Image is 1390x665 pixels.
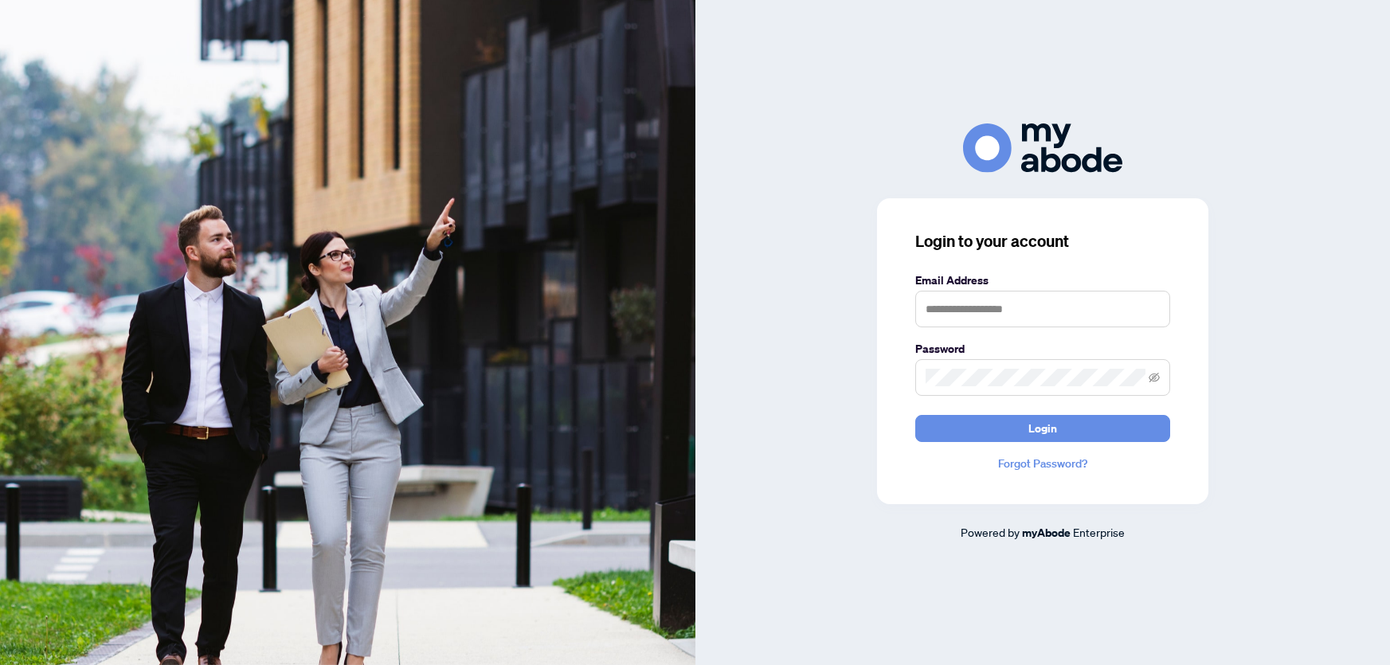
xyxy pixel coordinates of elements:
span: eye-invisible [1149,372,1160,383]
a: myAbode [1022,524,1071,542]
span: Powered by [961,525,1020,539]
span: Enterprise [1073,525,1125,539]
img: ma-logo [963,123,1122,172]
a: Forgot Password? [915,455,1170,472]
button: Login [915,415,1170,442]
label: Email Address [915,272,1170,289]
span: Login [1028,416,1057,441]
label: Password [915,340,1170,358]
h3: Login to your account [915,230,1170,252]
